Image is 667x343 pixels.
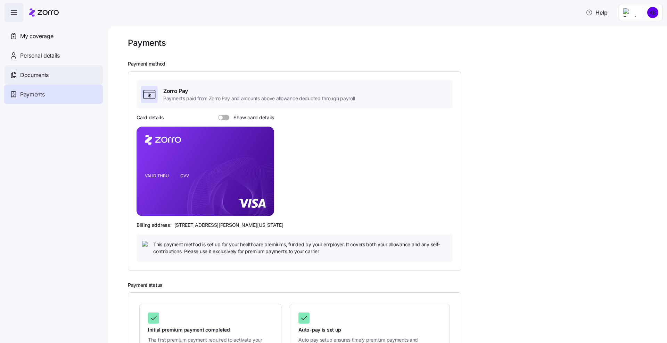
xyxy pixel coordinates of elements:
h3: Card details [137,114,164,121]
span: Show card details [229,115,274,120]
span: Personal details [20,51,60,60]
span: [STREET_ADDRESS][PERSON_NAME][US_STATE] [174,222,283,229]
button: Help [580,6,613,19]
span: My coverage [20,32,53,41]
img: Employer logo [623,8,637,17]
a: My coverage [4,26,103,46]
h2: Payment status [128,282,657,289]
tspan: VALID THRU [145,173,169,178]
span: Auto-pay is set up [298,326,441,333]
a: Personal details [4,46,103,65]
span: Help [586,8,608,17]
span: Payments paid from Zorro Pay and amounts above allowance deducted through payroll [163,95,355,102]
h2: Payment method [128,61,657,67]
a: Payments [4,85,103,104]
span: Zorro Pay [163,87,355,95]
span: Billing address: [137,222,172,229]
img: 4f9b29a70bbc80d69e2bedd4b857ca5f [647,7,658,18]
a: Documents [4,65,103,85]
tspan: CVV [180,173,189,178]
img: icon bulb [142,241,150,249]
span: Initial premium payment completed [148,326,273,333]
h1: Payments [128,37,166,48]
span: This payment method is set up for your healthcare premiums, funded by your employer. It covers bo... [153,241,447,255]
span: Payments [20,90,44,99]
span: Documents [20,71,49,79]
